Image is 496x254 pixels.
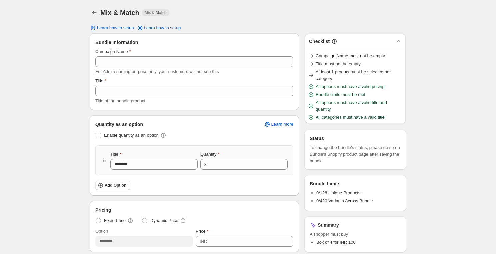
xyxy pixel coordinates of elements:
[144,25,181,31] span: Learn how to setup
[200,238,207,245] div: INR
[95,228,108,235] label: Option
[104,133,159,138] span: Enable quantity as an option
[95,121,143,128] span: Quantity as an option
[310,144,401,164] span: To change the bundle's status, please do so on Bundle's Shopify product page after saving the bundle
[97,25,134,31] span: Learn how to setup
[316,91,365,98] span: Bundle limits must be met
[200,151,219,158] label: Quantity
[316,198,373,203] span: 0/420 Variants Across Bundle
[316,53,385,59] span: Campaign Name must not be empty
[316,61,361,67] span: Title must not be empty
[95,48,131,55] label: Campaign Name
[196,228,209,235] label: Price
[310,135,324,142] h3: Status
[105,183,126,188] span: Add Option
[316,114,385,121] span: All categories must have a valid title
[310,180,341,187] h3: Bundle Limits
[316,83,385,90] span: All options must have a valid pricing
[90,8,99,17] button: Back
[316,99,403,113] span: All options must have a valid title and quantity
[316,69,403,82] span: At least 1 product must be selected per category
[95,78,106,84] label: Title
[150,217,178,224] span: Dynamic Price
[260,120,297,129] a: Learn more
[316,190,360,195] span: 0/128 Unique Products
[204,161,207,168] div: x
[104,217,126,224] span: Fixed Price
[110,151,121,158] label: Title
[145,10,167,15] span: Mix & Match
[316,239,401,246] li: Box of 4 for INR 100
[95,98,145,103] span: Title of the bundle product
[271,122,293,127] span: Learn more
[95,69,219,74] span: For Admin naming purpose only, your customers will not see this
[100,9,139,17] h1: Mix & Match
[133,23,185,33] a: Learn how to setup
[318,222,339,228] h3: Summary
[95,181,130,190] button: Add Option
[95,39,138,46] span: Bundle Information
[310,231,401,238] span: A shopper must buy
[95,207,111,213] span: Pricing
[86,23,138,33] button: Learn how to setup
[309,38,330,45] h3: Checklist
